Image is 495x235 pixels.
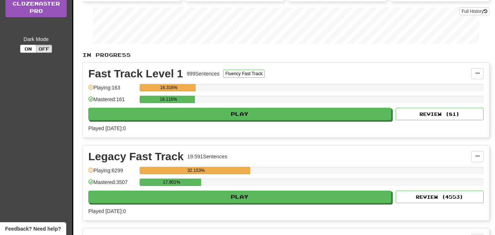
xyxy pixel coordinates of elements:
[396,108,484,120] button: Review (81)
[88,151,184,162] div: Legacy Fast Track
[142,179,201,186] div: 17.901%
[88,96,136,108] div: Mastered: 161
[36,45,52,53] button: Off
[82,51,490,59] p: In Progress
[396,191,484,203] button: Review (4553)
[142,84,196,91] div: 16.316%
[5,36,67,43] div: Dark Mode
[20,45,36,53] button: On
[88,125,126,131] span: Played [DATE]: 0
[88,84,136,96] div: Playing: 163
[88,167,136,179] div: Playing: 6299
[5,225,61,232] span: Open feedback widget
[142,96,195,103] div: 16.116%
[88,108,391,120] button: Play
[88,179,136,191] div: Mastered: 3507
[88,191,391,203] button: Play
[223,70,265,78] button: Fluency Fast Track
[187,70,220,77] div: 999 Sentences
[142,167,250,174] div: 32.153%
[88,68,183,79] div: Fast Track Level 1
[88,208,126,214] span: Played [DATE]: 0
[187,153,227,160] div: 19.591 Sentences
[459,7,490,15] button: Full History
